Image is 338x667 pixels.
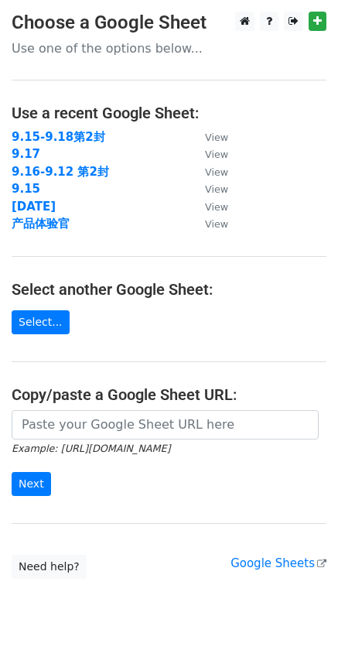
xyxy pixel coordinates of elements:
[12,12,326,34] h3: Choose a Google Sheet
[12,385,326,404] h4: Copy/paste a Google Sheet URL:
[189,217,228,231] a: View
[189,165,228,179] a: View
[205,166,228,178] small: View
[12,472,51,496] input: Next
[12,410,319,440] input: Paste your Google Sheet URL here
[12,443,170,454] small: Example: [URL][DOMAIN_NAME]
[205,132,228,143] small: View
[12,310,70,334] a: Select...
[205,149,228,160] small: View
[12,104,326,122] h4: Use a recent Google Sheet:
[12,555,87,579] a: Need help?
[205,201,228,213] small: View
[189,182,228,196] a: View
[12,165,109,179] a: 9.16-9.12 第2封
[205,218,228,230] small: View
[12,40,326,56] p: Use one of the options below...
[189,147,228,161] a: View
[12,182,40,196] a: 9.15
[189,200,228,214] a: View
[12,217,70,231] a: 产品体验官
[12,147,40,161] a: 9.17
[205,183,228,195] small: View
[12,130,105,144] a: 9.15-9.18第2封
[189,130,228,144] a: View
[12,200,56,214] a: [DATE]
[12,280,326,299] h4: Select another Google Sheet:
[230,556,326,570] a: Google Sheets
